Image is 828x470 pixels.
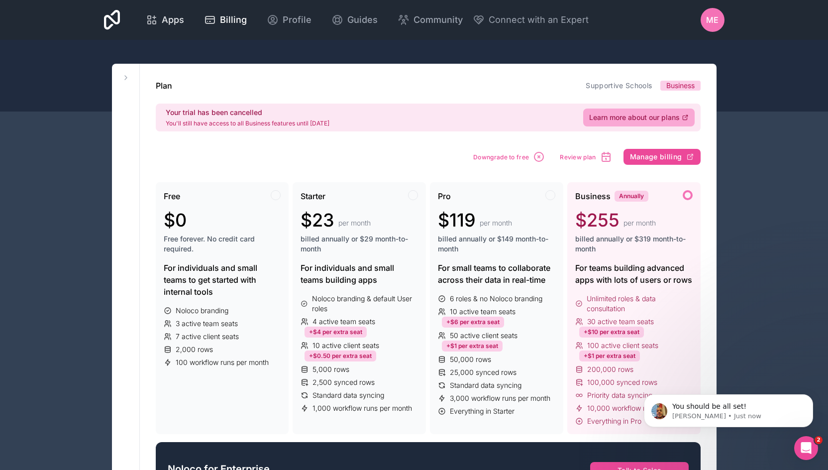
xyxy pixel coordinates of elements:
[312,294,418,314] span: Noloco branding & default User roles
[587,364,633,374] span: 200,000 rows
[450,393,550,403] span: 3,000 workflow runs per month
[442,341,503,352] div: +$1 per extra seat
[414,13,463,27] span: Community
[166,108,329,117] h2: Your trial has been cancelled
[666,81,695,91] span: Business
[579,351,640,361] div: +$1 per extra seat
[283,13,311,27] span: Profile
[338,218,371,228] span: per month
[586,81,652,90] a: Supportive Schools
[579,327,644,338] div: +$10 per extra seat
[259,9,319,31] a: Profile
[587,317,654,327] span: 30 active team seats
[312,364,349,374] span: 5,000 rows
[301,190,325,202] span: Starter
[615,191,648,202] div: Annually
[623,149,701,165] button: Manage billing
[629,373,828,443] iframe: Intercom notifications message
[480,218,512,228] span: per month
[450,354,491,364] span: 50,000 rows
[583,109,695,126] a: Learn more about our plans
[305,351,376,361] div: +$0.50 per extra seat
[450,294,542,304] span: 6 roles & no Noloco branding
[301,234,418,254] span: billed annually or $29 month-to-month
[442,317,504,328] div: +$6 per extra seat
[301,262,418,286] div: For individuals and small teams building apps
[706,14,719,26] span: ME
[794,436,818,460] iframe: Intercom live chat
[815,436,823,444] span: 2
[587,377,657,387] span: 100,000 synced rows
[156,80,172,92] h1: Plan
[438,210,476,230] span: $119
[164,190,180,202] span: Free
[312,317,375,327] span: 4 active team seats
[301,210,334,230] span: $23
[556,147,615,166] button: Review plan
[312,403,412,413] span: 1,000 workflow runs per month
[312,377,375,387] span: 2,500 synced rows
[162,13,184,27] span: Apps
[305,327,367,338] div: +$4 per extra seat
[164,210,187,230] span: $0
[575,234,693,254] span: billed annually or $319 month-to-month
[438,234,555,254] span: billed annually or $149 month-to-month
[473,13,589,27] button: Connect with an Expert
[470,147,548,166] button: Downgrade to free
[312,341,379,351] span: 10 active client seats
[438,190,451,202] span: Pro
[589,113,680,122] span: Learn more about our plans
[176,345,213,354] span: 2,000 rows
[450,367,517,377] span: 25,000 synced rows
[176,319,238,329] span: 3 active team seats
[176,332,239,342] span: 7 active client seats
[176,306,228,316] span: Noloco branding
[623,218,656,228] span: per month
[450,406,515,416] span: Everything in Starter
[450,380,521,390] span: Standard data syncing
[176,357,269,367] span: 100 workflow runs per month
[164,234,281,254] span: Free forever. No credit card required.
[587,294,692,314] span: Unlimited roles & data consultation
[312,390,384,400] span: Standard data syncing
[390,9,471,31] a: Community
[164,262,281,298] div: For individuals and small teams to get started with internal tools
[575,262,693,286] div: For teams building advanced apps with lots of users or rows
[166,119,329,127] p: You'll still have access to all Business features until [DATE]
[450,307,516,317] span: 10 active team seats
[575,210,620,230] span: $255
[575,190,611,202] span: Business
[196,9,255,31] a: Billing
[347,13,378,27] span: Guides
[138,9,192,31] a: Apps
[560,153,596,161] span: Review plan
[587,390,652,400] span: Priority data syncing
[587,416,641,426] span: Everything in Pro
[473,153,529,161] span: Downgrade to free
[489,13,589,27] span: Connect with an Expert
[630,152,682,161] span: Manage billing
[587,341,658,351] span: 100 active client seats
[587,403,691,413] span: 10,000 workflow runs per month
[438,262,555,286] div: For small teams to collaborate across their data in real-time
[323,9,386,31] a: Guides
[450,331,517,341] span: 50 active client seats
[220,13,247,27] span: Billing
